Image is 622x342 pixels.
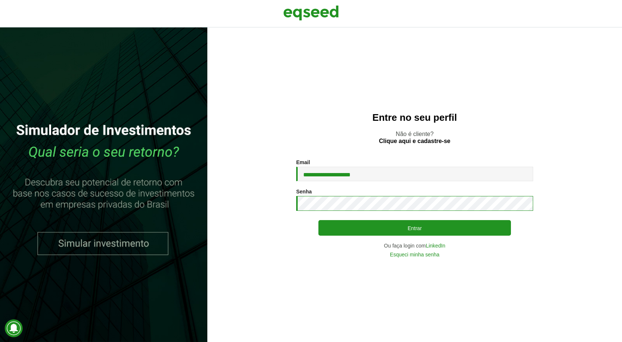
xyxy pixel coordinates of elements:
label: Senha [296,189,312,194]
img: EqSeed Logo [283,4,339,22]
h2: Entre no seu perfil [222,112,607,123]
div: Ou faça login com [296,243,533,248]
a: Esqueci minha senha [390,252,439,257]
p: Não é cliente? [222,130,607,145]
a: LinkedIn [426,243,445,248]
button: Entrar [318,220,511,236]
a: Clique aqui e cadastre-se [379,138,451,144]
label: Email [296,160,310,165]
